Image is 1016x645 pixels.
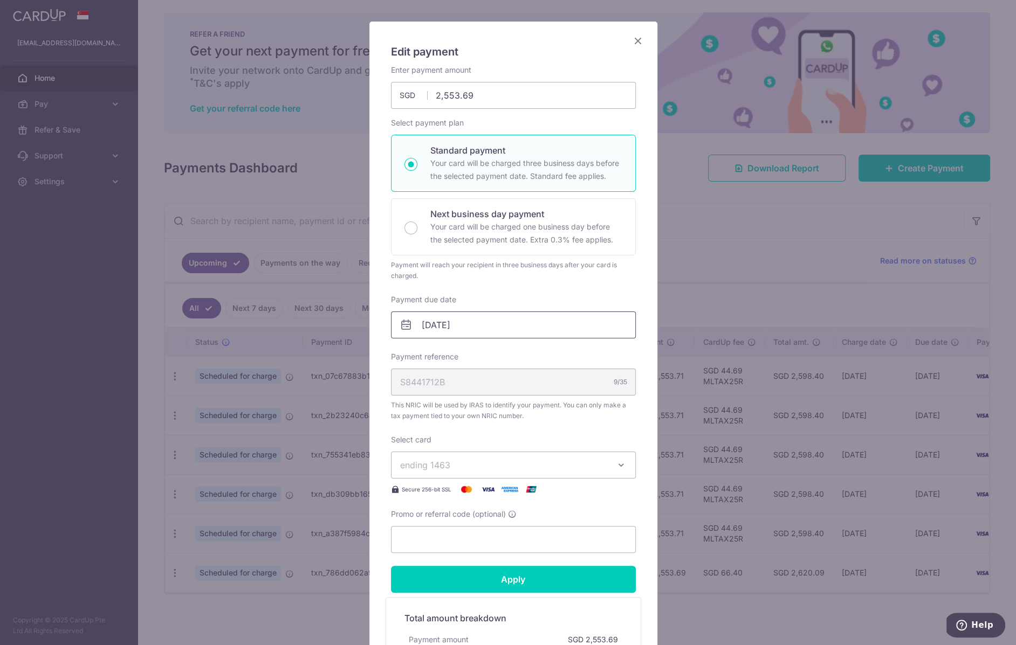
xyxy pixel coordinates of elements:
[404,612,622,625] h5: Total amount breakdown
[614,377,627,387] div: 9/35
[391,452,636,478] button: ending 1463
[400,460,450,470] span: ending 1463
[499,483,520,496] img: American Express
[477,483,499,496] img: Visa
[430,220,622,246] p: Your card will be charged one business day before the selected payment date. Extra 0.3% fee applies.
[391,117,464,128] label: Select payment plan
[391,43,636,60] h5: Edit payment
[391,311,636,338] input: DD / MM / YYYY
[402,485,451,494] span: Secure 256-bit SSL
[430,157,622,183] p: Your card will be charged three business days before the selected payment date. Standard fee appl...
[391,82,636,109] input: 0.00
[631,34,644,47] button: Close
[391,65,471,75] label: Enter payment amount
[400,90,428,101] span: SGD
[391,566,636,593] input: Apply
[520,483,542,496] img: UnionPay
[456,483,477,496] img: Mastercard
[391,400,636,421] span: This NRIC will be used by IRAS to identify your payment. You can only make a tax payment tied to ...
[391,509,506,519] span: Promo or referral code (optional)
[946,613,1005,640] iframe: Opens a widget where you can find more information
[430,207,622,220] p: Next business day payment
[391,434,431,445] label: Select card
[391,260,636,281] div: Payment will reach your recipient in three business days after your card is charged.
[430,144,622,157] p: Standard payment
[391,351,458,362] label: Payment reference
[391,294,456,305] label: Payment due date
